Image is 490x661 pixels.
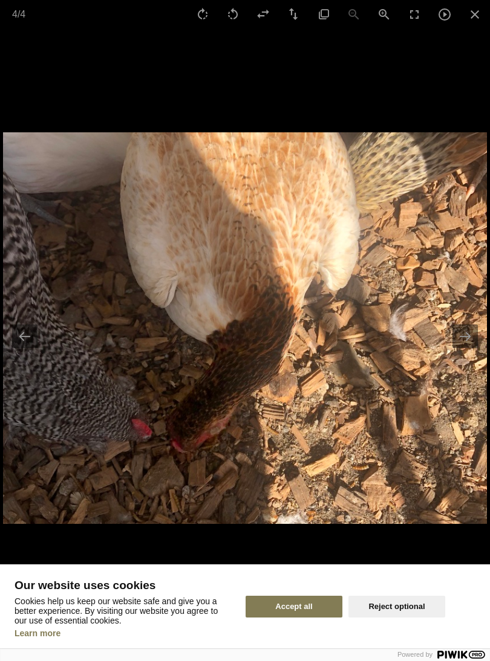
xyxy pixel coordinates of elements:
button: Previous slide [12,324,38,348]
button: Accept all [246,596,342,617]
img: O-shamo hen - 4/4 [3,132,487,524]
span: 4 [20,9,25,19]
button: Next slide [452,324,478,348]
span: 4 [12,9,18,19]
button: Reject optional [348,596,445,617]
a: Learn more [15,628,60,638]
p: Cookies help us keep our website safe and give you a better experience. By visiting our website y... [15,596,231,625]
span: Our website uses cookies [15,579,231,592]
span: Powered by [397,651,433,658]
